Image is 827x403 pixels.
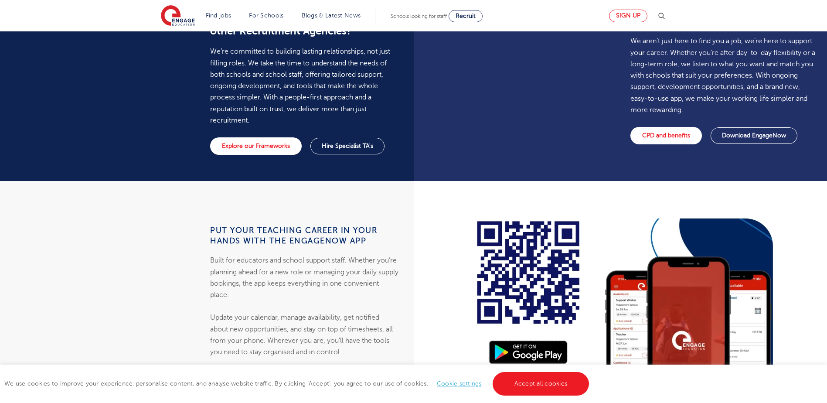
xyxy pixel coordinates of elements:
[4,380,591,387] span: We use cookies to improve your experience, personalise content, and analyse website traffic. By c...
[302,12,361,19] a: Blogs & Latest News
[456,13,476,19] span: Recruit
[449,10,483,22] a: Recruit
[391,13,447,19] span: Schools looking for staff
[210,46,399,126] p: We’re committed to building lasting relationships, not just filling roles. We take the time to un...
[206,12,231,19] a: Find jobs
[249,12,283,19] a: For Schools
[630,35,819,116] p: We aren’t just here to find you a job, we’re here to support your career. Whether you’re after da...
[161,5,195,27] img: Engage Education
[210,255,399,301] p: Built for educators and school support staff. Whether you’re planning ahead for a new role or man...
[310,138,385,154] a: Hire Specialist TA's
[437,380,482,387] a: Cookie settings
[711,127,797,144] a: Download EngageNow
[493,372,589,396] a: Accept all cookies
[630,127,702,144] a: CPD and benefits
[210,312,399,358] p: Update your calendar, manage availability, get notified about new opportunities, and stay on top ...
[609,10,647,22] a: Sign up
[210,137,302,155] a: Explore our Frameworks
[210,226,377,245] strong: Put your teaching career in your hands with the EngageNow app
